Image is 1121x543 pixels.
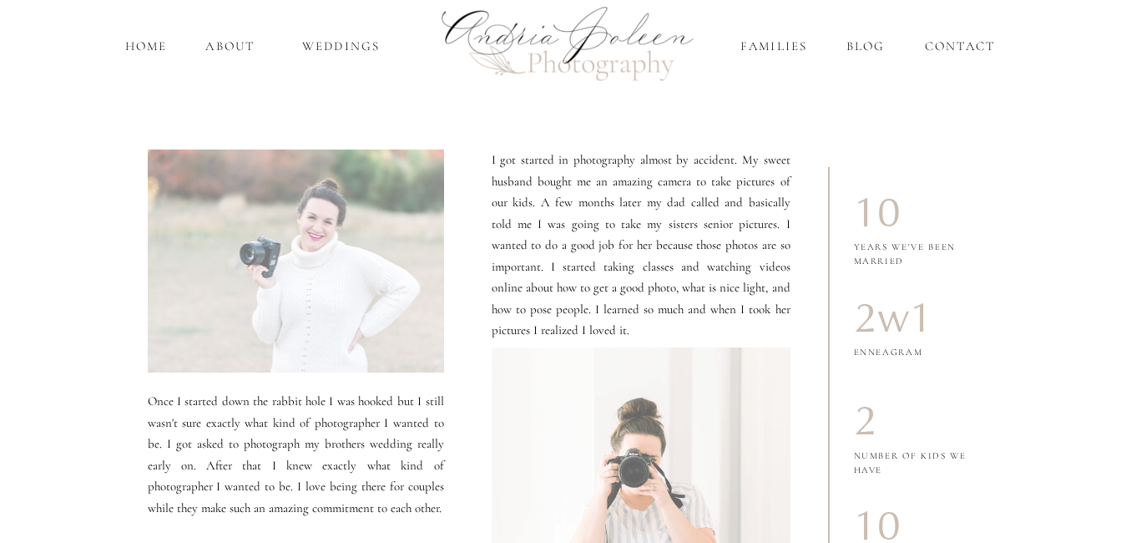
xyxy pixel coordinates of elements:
[854,400,974,444] p: 2
[492,150,790,317] p: I got started in photography almost by accident. My sweet husband bought me an amazing camera to ...
[854,295,974,339] p: 2w1
[921,37,1000,56] a: Contact
[123,37,170,56] a: home
[148,391,444,538] p: Once I started down the rabbit hole I was hooked but I still wasn't sure exactly what kind of pho...
[292,37,391,56] a: Weddings
[202,37,260,56] a: About
[738,37,810,56] a: Families
[854,241,979,256] p: years we've been married
[854,190,974,234] p: 10
[843,37,889,56] a: Blog
[854,449,985,477] p: number of kids we have
[854,346,947,373] p: Enneagram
